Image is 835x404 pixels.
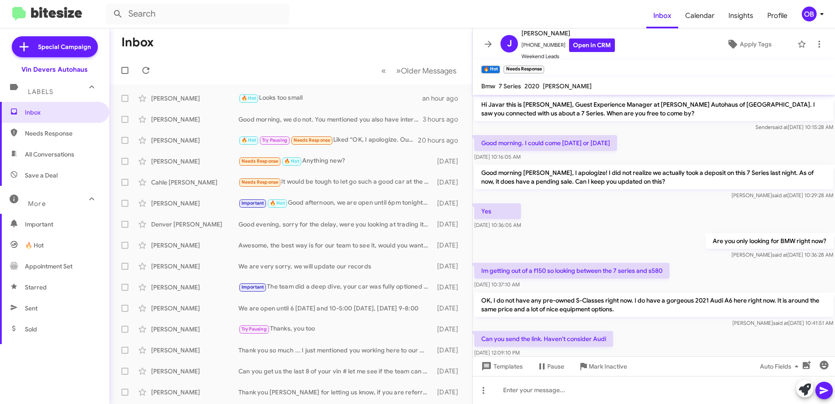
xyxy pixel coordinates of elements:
[481,82,495,90] span: Bmw
[381,65,386,76] span: «
[721,3,760,28] a: Insights
[376,62,462,80] nav: Page navigation example
[433,325,465,334] div: [DATE]
[433,157,465,166] div: [DATE]
[151,136,238,145] div: [PERSON_NAME]
[678,3,721,28] a: Calendar
[433,178,465,187] div: [DATE]
[25,325,37,334] span: Sold
[238,115,423,124] div: Good morning, we do not. You mentioned you also have interest in looking for an e-tron GT as well...
[433,367,465,376] div: [DATE]
[569,38,615,52] a: Open in CRM
[242,326,267,332] span: Try Pausing
[262,137,287,143] span: Try Pausing
[731,192,833,199] span: [PERSON_NAME] [DATE] 10:29:28 AM
[504,66,544,73] small: Needs Response
[794,7,825,21] button: OB
[25,220,99,229] span: Important
[151,325,238,334] div: [PERSON_NAME]
[391,62,462,80] button: Next
[151,283,238,292] div: [PERSON_NAME]
[238,93,422,103] div: Looks too small
[433,283,465,292] div: [DATE]
[28,88,53,96] span: Labels
[756,124,833,130] span: Sender [DATE] 10:15:28 AM
[422,94,465,103] div: an hour ago
[242,95,256,101] span: 🔥 Hot
[772,192,787,199] span: said at
[238,135,418,145] div: Liked “OK, I apologize. Our pre owned sales manager is back in the office. He wanted to touch bas...
[474,349,520,356] span: [DATE] 12:09:10 PM
[423,115,465,124] div: 3 hours ago
[151,115,238,124] div: [PERSON_NAME]
[571,359,634,374] button: Mark Inactive
[753,359,809,374] button: Auto Fields
[773,124,788,130] span: said at
[21,65,88,74] div: Vin Devers Autohaus
[12,36,98,57] a: Special Campaign
[521,38,615,52] span: [PHONE_NUMBER]
[238,220,433,229] div: Good evening, sorry for the delay, were you looking at trading it in towards something we have he...
[238,177,433,187] div: It would be tough to let go such a good car at the rate I have it at now
[238,304,433,313] div: We are open until 6 [DATE] and 10-5:00 [DATE], [DATE] 9-8:00
[433,262,465,271] div: [DATE]
[401,66,456,76] span: Older Messages
[418,136,465,145] div: 20 hours ago
[376,62,391,80] button: Previous
[589,359,627,374] span: Mark Inactive
[433,304,465,313] div: [DATE]
[151,220,238,229] div: Denver [PERSON_NAME]
[25,108,99,117] span: Inbox
[238,241,433,250] div: Awesome, the best way is for our team to see it, would you want to replace it? This would also gi...
[25,304,38,313] span: Sent
[521,52,615,61] span: Weekend Leads
[151,262,238,271] div: [PERSON_NAME]
[270,200,285,206] span: 🔥 Hot
[151,367,238,376] div: [PERSON_NAME]
[238,156,433,166] div: Anything new?
[433,388,465,397] div: [DATE]
[151,199,238,208] div: [PERSON_NAME]
[474,203,521,219] p: Yes
[740,36,772,52] span: Apply Tags
[151,157,238,166] div: [PERSON_NAME]
[242,284,264,290] span: Important
[151,241,238,250] div: [PERSON_NAME]
[704,36,793,52] button: Apply Tags
[480,359,523,374] span: Templates
[25,129,99,138] span: Needs Response
[238,262,433,271] div: We are very sorry, we will update our records
[474,222,521,228] span: [DATE] 10:36:05 AM
[238,388,433,397] div: Thank you [PERSON_NAME] for letting us know, if you are referring to the new car factory warranty...
[646,3,678,28] span: Inbox
[474,153,521,160] span: [DATE] 10:16:05 AM
[433,220,465,229] div: [DATE]
[433,241,465,250] div: [DATE]
[474,293,833,317] p: OK, I do not have any pre-owned S-Classes right now. I do have a gorgeous 2021 Audi A6 here right...
[396,65,401,76] span: »
[25,241,44,250] span: 🔥 Hot
[284,158,299,164] span: 🔥 Hot
[25,171,58,180] span: Save a Deal
[238,282,433,292] div: The team did a deep dive, your car was fully optioned as is our 2025, the most important stand ou...
[151,178,238,187] div: Cahle [PERSON_NAME]
[760,359,802,374] span: Auto Fields
[499,82,521,90] span: 7 Series
[242,179,279,185] span: Needs Response
[293,137,331,143] span: Needs Response
[151,94,238,103] div: [PERSON_NAME]
[473,359,530,374] button: Templates
[731,251,833,258] span: [PERSON_NAME] [DATE] 10:36:28 AM
[732,320,833,326] span: [PERSON_NAME] [DATE] 10:41:51 AM
[760,3,794,28] a: Profile
[238,367,433,376] div: Can you get us the last 8 of your vin # let me see if the team can help.
[507,37,512,51] span: J
[481,66,500,73] small: 🔥 Hot
[25,262,72,271] span: Appointment Set
[433,346,465,355] div: [DATE]
[773,320,788,326] span: said at
[38,42,91,51] span: Special Campaign
[474,263,669,279] p: Im getting out of a f150 so looking between the 7 series and s580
